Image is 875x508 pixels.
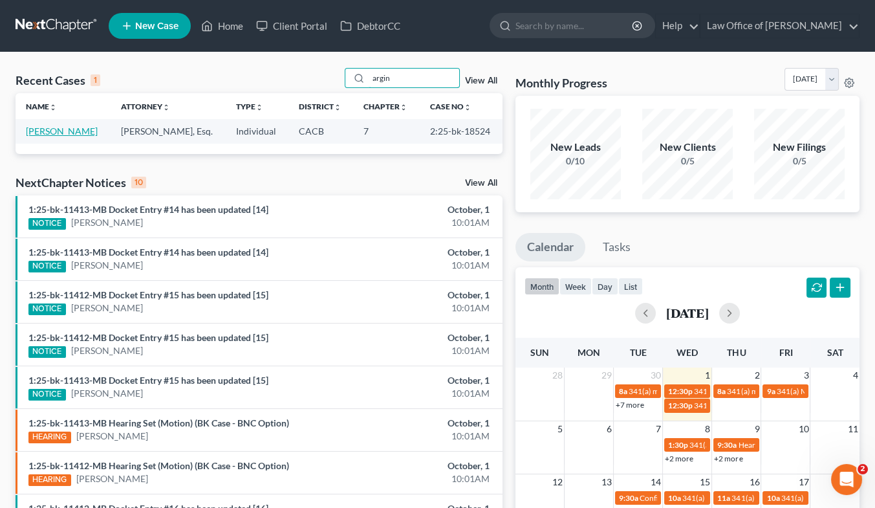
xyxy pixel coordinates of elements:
span: 30 [649,368,662,383]
span: 29 [600,368,613,383]
div: HEARING [28,432,71,443]
span: 14 [649,474,662,490]
i: unfold_more [255,104,263,111]
td: 2:25-bk-18524 [420,119,502,143]
a: Nameunfold_more [26,102,57,111]
a: [PERSON_NAME] [71,259,143,272]
span: 10 [797,421,810,437]
button: week [559,278,592,295]
div: 10:01AM [345,387,490,400]
div: New Leads [530,140,621,155]
span: 28 [551,368,564,383]
span: 10a [668,493,681,503]
div: October, 1 [345,459,490,472]
div: 10 [131,177,146,188]
a: Home [195,14,250,38]
a: 1:25-bk-11412-MB Docket Entry #15 has been updated [15] [28,289,268,300]
span: 2 [753,368,761,383]
span: 9 [753,421,761,437]
a: Chapterunfold_more [363,102,407,111]
div: 10:01AM [345,430,490,443]
a: Districtunfold_more [299,102,341,111]
span: 9:30a [717,440,737,450]
td: [PERSON_NAME], Esq. [111,119,226,143]
div: NOTICE [28,304,66,315]
span: New Case [135,21,178,31]
div: NextChapter Notices [16,175,146,190]
span: 8 [704,421,711,437]
div: NOTICE [28,218,66,230]
span: 341(a) Meeting for [PERSON_NAME] [694,386,819,396]
span: 8a [619,386,627,396]
div: October, 1 [345,289,490,302]
td: 7 [353,119,420,143]
iframe: Intercom live chat [831,464,862,495]
span: 17 [797,474,810,490]
a: +7 more [616,400,644,410]
i: unfold_more [49,104,57,111]
a: Case Nounfold_more [430,102,471,111]
span: 1 [704,368,711,383]
span: 5 [556,421,564,437]
span: 13 [600,474,613,490]
span: 341(a) meeting for [PERSON_NAME] [629,386,753,396]
div: 10:01AM [345,259,490,272]
a: Law Office of [PERSON_NAME] [700,14,859,38]
span: Confirmation hearing for [PERSON_NAME] [640,493,786,503]
div: 0/5 [754,155,845,168]
a: 1:25-bk-11412-MB Hearing Set (Motion) (BK Case - BNC Option) [28,460,289,471]
div: 10:01AM [345,472,490,485]
span: 11 [847,421,859,437]
span: Tue [630,347,647,358]
span: 341(a) meeting for [PERSON_NAME] [689,440,814,450]
i: unfold_more [400,104,407,111]
span: Thu [727,347,746,358]
span: 9a [766,386,775,396]
div: NOTICE [28,389,66,401]
span: 12:30p [668,386,693,396]
a: Attorneyunfold_more [121,102,170,111]
td: CACB [288,119,354,143]
span: 1:30p [668,440,688,450]
span: 341(a) meeting for [PERSON_NAME] [731,493,856,503]
a: Typeunfold_more [236,102,263,111]
a: [PERSON_NAME] [76,430,148,443]
i: unfold_more [464,104,471,111]
div: October, 1 [345,246,490,259]
td: Individual [226,119,288,143]
button: month [524,278,559,295]
a: Calendar [515,233,585,261]
span: 16 [748,474,761,490]
span: 2 [858,464,868,474]
div: 10:01AM [345,302,490,315]
a: 1:25-bk-11413-MB Docket Entry #15 has been updated [15] [28,375,268,386]
a: 1:25-bk-11413-MB Hearing Set (Motion) (BK Case - BNC Option) [28,417,289,428]
a: DebtorCC [334,14,407,38]
a: +2 more [665,454,693,463]
div: October, 1 [345,331,490,344]
button: day [592,278,618,295]
div: NOTICE [28,261,66,272]
a: [PERSON_NAME] [71,344,143,357]
a: Help [656,14,699,38]
span: 10a [766,493,779,503]
span: Hearing for [PERSON_NAME] [738,440,839,450]
div: 10:01AM [345,344,490,357]
button: list [618,278,643,295]
span: 15 [698,474,711,490]
a: 1:25-bk-11413-MB Docket Entry #14 has been updated [14] [28,247,268,258]
span: Sun [530,347,549,358]
div: New Filings [754,140,845,155]
input: Search by name... [515,14,634,38]
a: View All [465,179,497,188]
a: Tasks [591,233,642,261]
a: Client Portal [250,14,334,38]
div: HEARING [28,474,71,486]
span: 6 [605,421,613,437]
div: NOTICE [28,346,66,358]
a: +2 more [714,454,742,463]
span: 341(a) meeting for [PERSON_NAME] [682,493,807,503]
a: [PERSON_NAME] [71,387,143,400]
span: 4 [852,368,859,383]
div: October, 1 [345,374,490,387]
